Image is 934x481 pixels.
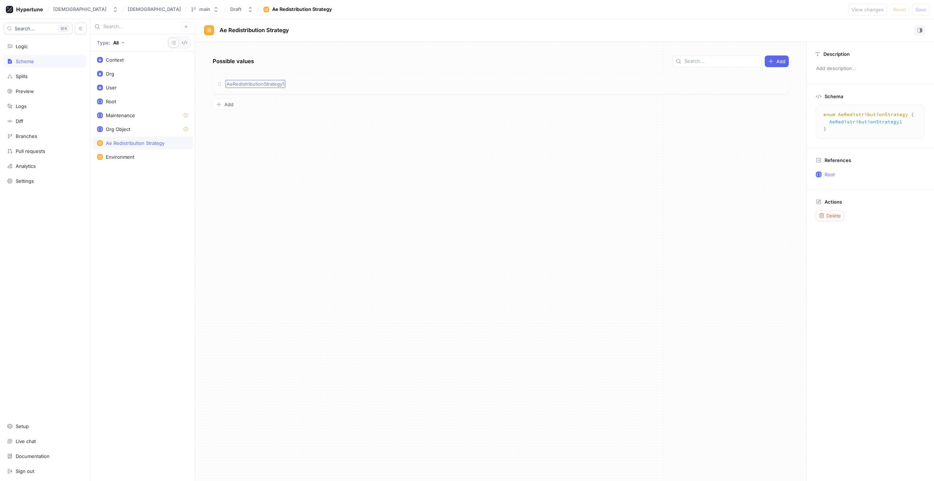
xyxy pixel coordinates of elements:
input: Search... [103,23,181,30]
button: Type: All [94,37,127,49]
div: Ae Redistribution Strategy [106,140,165,146]
span: [DEMOGRAPHIC_DATA] [128,7,181,12]
div: Context [106,57,124,63]
div: Splits [16,73,28,79]
div: Root [106,99,116,104]
div: User [106,85,117,91]
textarea: enum AeRedistributionStrategy { AeRedistributionStrategy1 } [819,108,922,135]
div: Pull requests [16,148,45,154]
button: [DEMOGRAPHIC_DATA] [50,3,121,15]
button: Search...K [4,23,73,34]
p: References [825,157,851,163]
span: Save [915,7,926,12]
div: Org Object [106,126,130,132]
div: Branches [16,133,37,139]
span: AeRedistributionStrategy1 [227,81,284,87]
button: main [188,3,222,15]
div: [DEMOGRAPHIC_DATA] [53,6,107,12]
input: Search... [684,58,759,65]
button: View changes [848,4,887,15]
div: Settings [16,178,34,184]
span: Ae Redistribution Strategy [220,27,289,33]
div: Sign out [16,468,34,474]
div: Logs [16,103,27,109]
div: Draft [230,6,242,12]
p: Actions [825,199,842,205]
p: Add description... [813,62,928,75]
button: Reset [890,4,909,15]
div: All [113,41,119,45]
button: Root [813,169,925,180]
a: Documentation [4,450,86,462]
div: Org [106,71,114,77]
button: Add [765,55,789,67]
span: Delete [826,213,841,218]
button: Delete [816,210,844,221]
span: Reset [893,7,906,12]
div: Documentation [16,453,50,459]
div: Schema [16,58,34,64]
button: Add [213,99,237,110]
p: Root [825,172,835,177]
p: Description [823,51,850,57]
p: Possible values [213,57,254,66]
div: Diff [16,118,23,124]
div: Ae Redistribution Strategy [272,6,332,13]
div: Maintenance [106,112,135,118]
span: View changes [852,7,884,12]
button: Draft [227,3,256,15]
div: Logic [16,43,28,49]
span: Search... [15,26,35,31]
div: Preview [16,88,34,94]
div: K [58,25,69,32]
p: Type: [97,41,110,45]
button: Save [912,4,930,15]
div: Live chat [16,438,36,444]
div: Environment [106,154,134,160]
span: Add [224,102,233,107]
div: main [199,6,210,12]
span: Add [776,59,786,64]
div: Setup [16,423,29,429]
p: Schema [825,93,843,99]
div: Analytics [16,163,36,169]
